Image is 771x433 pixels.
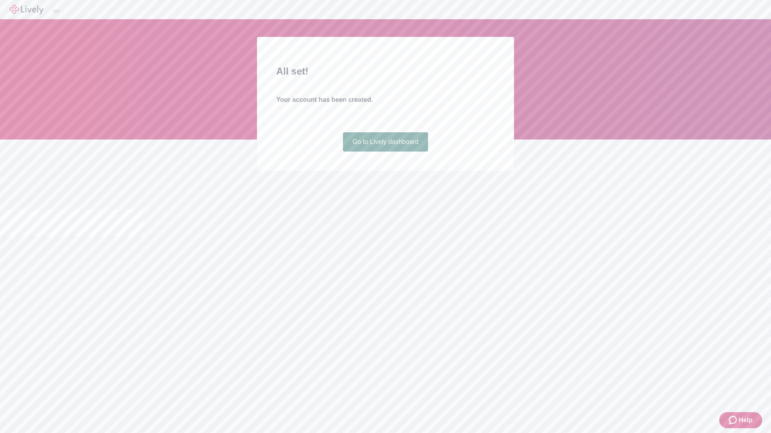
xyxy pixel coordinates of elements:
[343,132,428,152] a: Go to Lively dashboard
[738,415,753,425] span: Help
[53,10,59,12] button: Log out
[729,415,738,425] svg: Zendesk support icon
[719,412,762,428] button: Zendesk support iconHelp
[10,5,43,14] img: Lively
[276,95,495,105] h4: Your account has been created.
[276,64,495,79] h2: All set!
